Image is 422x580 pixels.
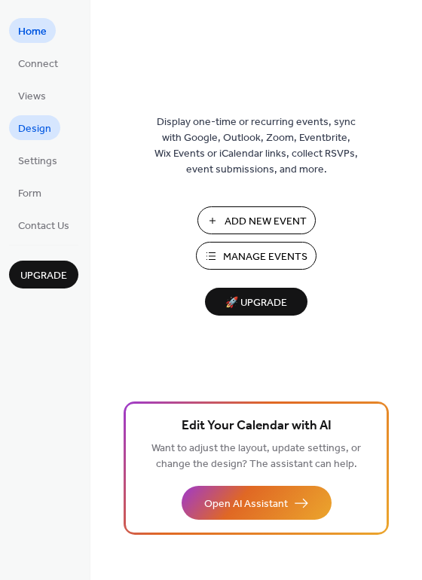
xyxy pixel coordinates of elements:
button: Add New Event [197,206,316,234]
a: Design [9,115,60,140]
a: Connect [9,50,67,75]
button: 🚀 Upgrade [205,288,307,316]
a: Views [9,83,55,108]
span: Design [18,121,51,137]
span: Open AI Assistant [204,496,288,512]
span: Edit Your Calendar with AI [182,416,332,437]
button: Upgrade [9,261,78,288]
span: Settings [18,154,57,169]
span: Form [18,186,41,202]
span: Want to adjust the layout, update settings, or change the design? The assistant can help. [151,438,361,475]
span: Add New Event [225,214,307,230]
a: Home [9,18,56,43]
span: Manage Events [223,249,307,265]
span: Display one-time or recurring events, sync with Google, Outlook, Zoom, Eventbrite, Wix Events or ... [154,114,358,178]
a: Form [9,180,50,205]
span: Upgrade [20,268,67,284]
a: Contact Us [9,212,78,237]
a: Settings [9,148,66,172]
span: Contact Us [18,218,69,234]
button: Manage Events [196,242,316,270]
span: 🚀 Upgrade [214,293,298,313]
span: Home [18,24,47,40]
span: Views [18,89,46,105]
span: Connect [18,56,58,72]
button: Open AI Assistant [182,486,332,520]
